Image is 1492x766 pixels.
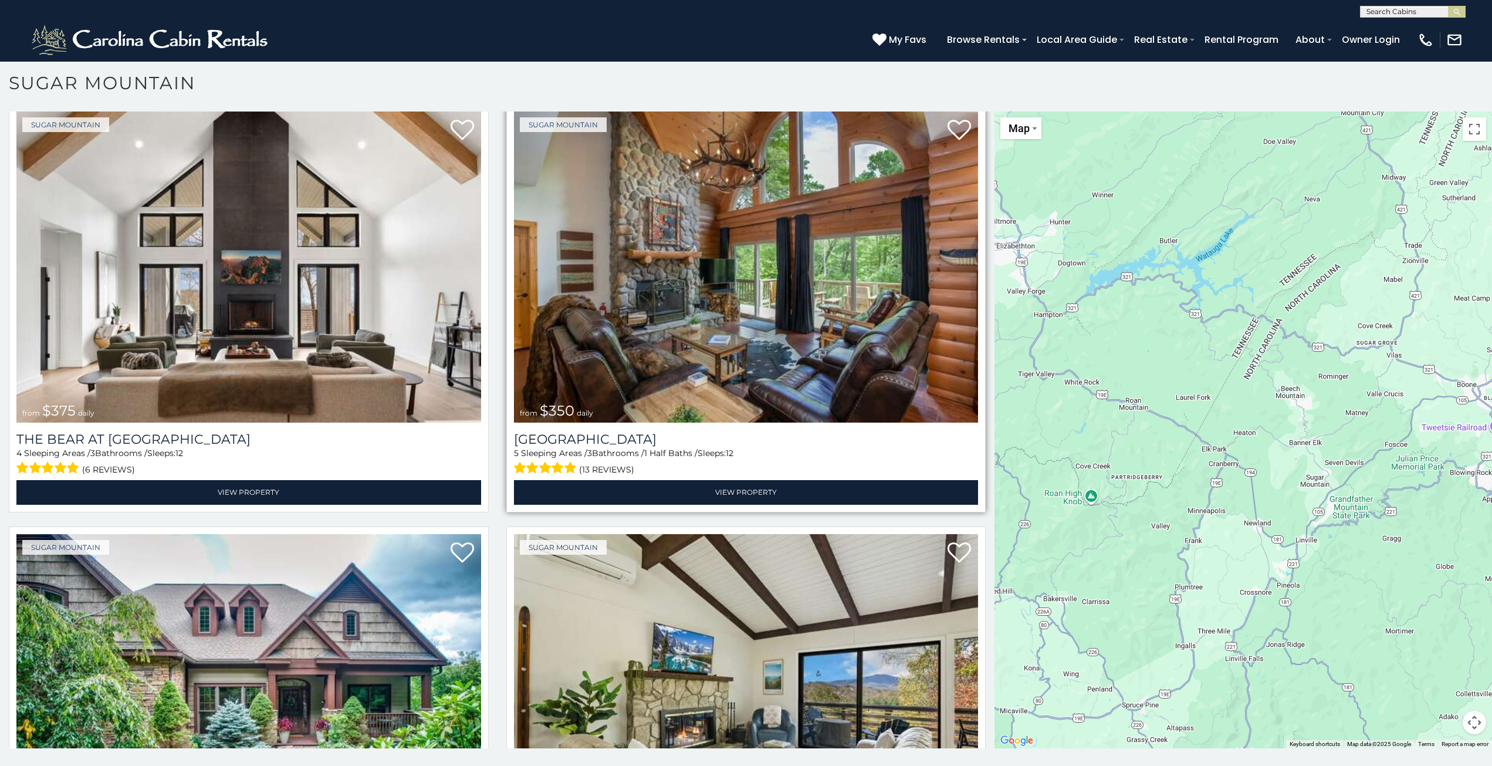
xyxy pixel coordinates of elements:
span: Map [1009,122,1030,134]
a: Local Area Guide [1031,29,1123,50]
button: Map camera controls [1463,711,1486,734]
a: Add to favorites [948,119,971,143]
a: Rental Program [1199,29,1284,50]
span: 1 Half Baths / [644,448,698,458]
h3: The Bear At Sugar Mountain [16,431,481,447]
a: Grouse Moor Lodge from $350 daily [514,112,979,423]
a: Sugar Mountain [22,117,109,132]
a: View Property [514,480,979,504]
a: Add to favorites [451,541,474,566]
a: Owner Login [1336,29,1406,50]
span: 4 [16,448,22,458]
span: (13 reviews) [579,462,634,477]
button: Toggle fullscreen view [1463,117,1486,141]
span: $350 [540,402,574,419]
img: phone-regular-white.png [1417,32,1434,48]
a: [GEOGRAPHIC_DATA] [514,431,979,447]
span: 3 [90,448,95,458]
a: Terms [1418,741,1435,747]
span: 12 [175,448,183,458]
a: Sugar Mountain [22,540,109,555]
a: View Property [16,480,481,504]
span: from [22,409,40,417]
img: Google [997,733,1036,748]
span: daily [78,409,94,417]
button: Change map style [1000,117,1041,139]
span: 12 [726,448,733,458]
span: daily [577,409,593,417]
span: Map data ©2025 Google [1347,741,1411,747]
a: Real Estate [1128,29,1193,50]
button: Keyboard shortcuts [1290,740,1340,748]
h3: Grouse Moor Lodge [514,431,979,447]
img: White-1-2.png [29,22,273,58]
a: The Bear At Sugar Mountain from $375 daily [16,112,481,423]
a: Report a map error [1442,741,1488,747]
span: My Favs [889,32,926,47]
span: from [520,409,537,417]
a: Open this area in Google Maps (opens a new window) [997,733,1036,748]
a: My Favs [872,32,929,48]
a: Sugar Mountain [520,540,607,555]
a: Sugar Mountain [520,117,607,132]
img: mail-regular-white.png [1446,32,1463,48]
img: The Bear At Sugar Mountain [16,112,481,423]
span: 3 [587,448,592,458]
a: Browse Rentals [941,29,1026,50]
a: Add to favorites [451,119,474,143]
div: Sleeping Areas / Bathrooms / Sleeps: [16,447,481,477]
img: Grouse Moor Lodge [514,112,979,423]
div: Sleeping Areas / Bathrooms / Sleeps: [514,447,979,477]
span: 5 [514,448,519,458]
span: (6 reviews) [82,462,135,477]
a: About [1290,29,1331,50]
a: The Bear At [GEOGRAPHIC_DATA] [16,431,481,447]
span: $375 [42,402,76,419]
